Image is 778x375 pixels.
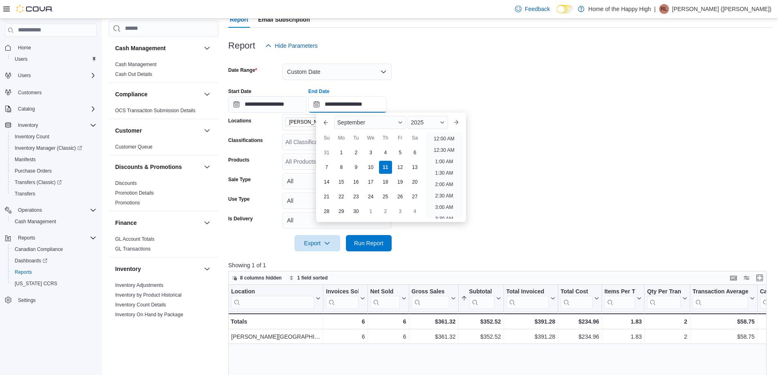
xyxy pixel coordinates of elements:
button: Subtotal [461,288,501,309]
a: GL Account Totals [115,236,154,242]
button: Users [2,70,100,81]
div: day-31 [320,146,333,159]
a: Dashboards [11,256,51,266]
span: Promotion Details [115,190,154,196]
button: Hide Parameters [262,38,321,54]
a: Inventory Adjustments [115,282,163,288]
button: Reports [15,233,38,243]
button: Inventory [15,120,41,130]
div: day-1 [335,146,348,159]
div: $352.52 [461,317,501,326]
span: Inventory Manager (Classic) [15,145,82,151]
span: Reports [15,233,96,243]
div: day-2 [350,146,363,159]
label: Is Delivery [228,215,253,222]
h3: Discounts & Promotions [115,163,182,171]
span: Home [15,42,96,53]
img: Cova [16,5,53,13]
span: Customers [18,89,42,96]
button: Keyboard shortcuts [729,273,738,283]
div: Items Per Transaction [604,288,635,309]
div: $391.28 [506,332,555,342]
div: Total Cost [560,288,592,309]
label: Date Range [228,67,257,73]
span: Manifests [15,156,36,163]
label: Start Date [228,88,252,95]
div: day-16 [350,175,363,189]
span: Inventory Adjustments [115,282,163,288]
button: Inventory [202,264,212,274]
button: Invoices Sold [326,288,365,309]
span: Cash Management [15,218,56,225]
a: Settings [15,295,39,305]
button: Operations [2,204,100,216]
button: Transaction Average [693,288,755,309]
span: Customers [15,87,96,97]
h3: Compliance [115,90,147,98]
button: All [282,212,392,229]
div: day-6 [408,146,421,159]
span: Inventory Count Details [115,302,166,308]
li: 12:00 AM [430,134,458,144]
button: All [282,173,392,189]
span: 2025 [411,119,424,126]
button: Customer [202,126,212,135]
div: Invoices Sold [326,288,358,309]
button: Cash Management [115,44,201,52]
input: Dark Mode [557,5,574,13]
button: Previous Month [319,116,332,129]
div: 1.83 [604,317,642,326]
div: Discounts & Promotions [109,178,218,211]
span: September [337,119,365,126]
div: Total Cost [560,288,592,296]
div: [PERSON_NAME][GEOGRAPHIC_DATA] - Fire & Flower [231,332,321,342]
div: September, 2025 [319,145,422,219]
button: Home [2,42,100,53]
div: Button. Open the month selector. September is currently selected. [334,116,406,129]
button: Finance [202,218,212,228]
span: 1 field sorted [297,275,328,281]
p: Showing 1 of 1 [228,261,772,269]
a: [US_STATE] CCRS [11,279,60,288]
div: 2 [647,317,687,326]
span: Canadian Compliance [15,246,63,253]
button: Discounts & Promotions [115,163,201,171]
button: Inventory [2,120,100,131]
span: Reports [15,269,32,275]
span: GL Account Totals [115,236,154,242]
button: Custom Date [282,64,392,80]
button: Customers [2,86,100,98]
div: Net Sold [370,288,399,296]
div: $234.96 [560,332,599,342]
input: Press the down key to enter a popover containing a calendar. Press the escape key to close the po... [308,96,387,113]
li: 3:00 AM [432,202,456,212]
div: Net Sold [370,288,399,309]
span: Feedback [525,5,550,13]
a: Inventory Manager (Classic) [8,142,100,154]
button: Canadian Compliance [8,244,100,255]
span: GL Transactions [115,246,151,252]
div: $58.75 [693,317,755,326]
div: day-26 [394,190,407,203]
a: Inventory by Product Historical [115,292,182,298]
span: Settings [15,295,96,305]
span: [PERSON_NAME][GEOGRAPHIC_DATA] - Fire & Flower [289,118,353,126]
div: Tu [350,131,363,144]
div: day-5 [394,146,407,159]
div: Invoices Sold [326,288,358,296]
div: Subtotal [469,288,494,296]
button: Reports [2,232,100,244]
div: Sa [408,131,421,144]
span: Transfers (Classic) [15,179,62,186]
span: Operations [15,205,96,215]
button: Total Cost [560,288,599,309]
a: Cash Out Details [115,71,152,77]
span: Discounts [115,180,137,186]
a: Canadian Compliance [11,244,66,254]
div: 6 [326,317,365,326]
nav: Complex example [5,38,96,327]
div: We [364,131,377,144]
span: Report [230,11,248,28]
input: Press the down key to open a popover containing a calendar. [228,96,307,113]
